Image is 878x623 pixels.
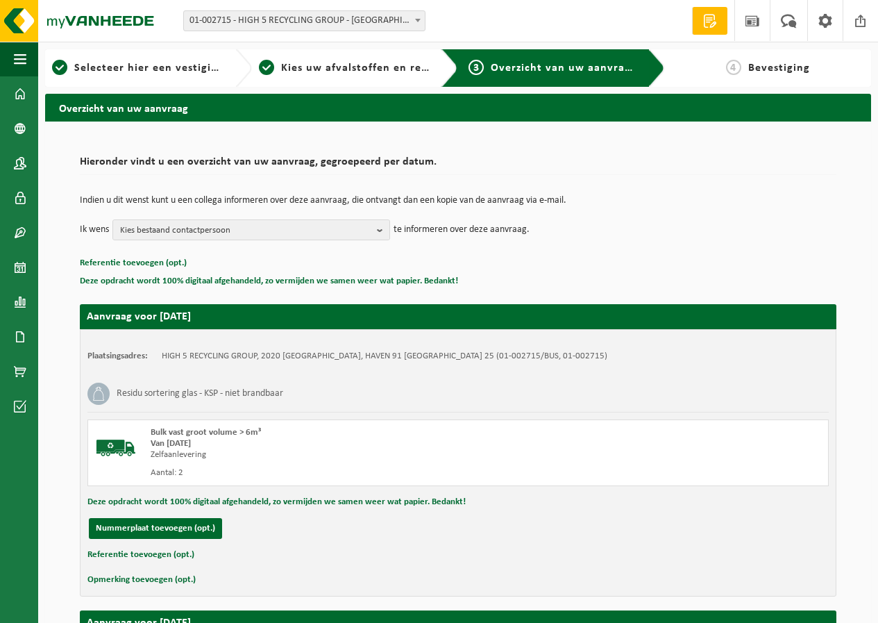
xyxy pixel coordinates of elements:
[151,428,261,437] span: Bulk vast groot volume > 6m³
[748,63,810,74] span: Bevestiging
[726,60,741,75] span: 4
[80,196,836,206] p: Indien u dit wenst kunt u een collega informeren over deze aanvraag, die ontvangt dan een kopie v...
[87,493,466,511] button: Deze opdracht wordt 100% digitaal afgehandeld, zo vermijden we samen weer wat papier. Bedankt!
[80,156,836,175] h2: Hieronder vindt u een overzicht van uw aanvraag, gegroepeerd per datum.
[74,63,224,74] span: Selecteer hier een vestiging
[52,60,224,76] a: 1Selecteer hier een vestiging
[45,94,871,121] h2: Overzicht van uw aanvraag
[95,427,137,469] img: BL-SO-LV.png
[112,219,390,240] button: Kies bestaand contactpersoon
[183,10,425,31] span: 01-002715 - HIGH 5 RECYCLING GROUP - ANTWERPEN
[491,63,637,74] span: Overzicht van uw aanvraag
[87,546,194,564] button: Referentie toevoegen (opt.)
[87,311,191,322] strong: Aanvraag voor [DATE]
[259,60,274,75] span: 2
[80,254,187,272] button: Referentie toevoegen (opt.)
[87,571,196,589] button: Opmerking toevoegen (opt.)
[52,60,67,75] span: 1
[80,272,458,290] button: Deze opdracht wordt 100% digitaal afgehandeld, zo vermijden we samen weer wat papier. Bedankt!
[151,439,191,448] strong: Van [DATE]
[394,219,530,240] p: te informeren over deze aanvraag.
[184,11,425,31] span: 01-002715 - HIGH 5 RECYCLING GROUP - ANTWERPEN
[259,60,431,76] a: 2Kies uw afvalstoffen en recipiënten
[151,467,514,479] div: Aantal: 2
[151,449,514,460] div: Zelfaanlevering
[468,60,484,75] span: 3
[120,220,371,241] span: Kies bestaand contactpersoon
[281,63,472,74] span: Kies uw afvalstoffen en recipiënten
[117,383,283,405] h3: Residu sortering glas - KSP - niet brandbaar
[80,219,109,240] p: Ik wens
[162,351,607,362] td: HIGH 5 RECYCLING GROUP, 2020 [GEOGRAPHIC_DATA], HAVEN 91 [GEOGRAPHIC_DATA] 25 (01-002715/BUS, 01-...
[89,518,222,539] button: Nummerplaat toevoegen (opt.)
[87,351,148,360] strong: Plaatsingsadres:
